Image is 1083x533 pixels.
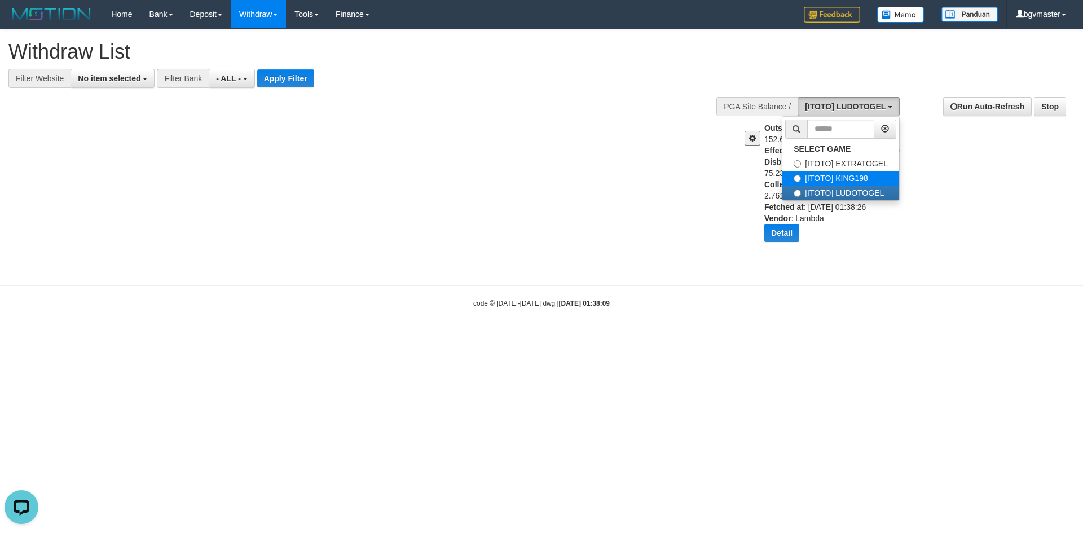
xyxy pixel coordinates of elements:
img: panduan.png [941,7,998,22]
button: Apply Filter [257,69,314,87]
a: SELECT GAME [782,142,899,156]
label: [ITOTO] EXTRATOGEL [782,156,899,171]
button: Open LiveChat chat widget [5,5,38,38]
label: [ITOTO] KING198 [782,171,899,186]
button: Detail [764,224,799,242]
b: Fetched at [764,202,804,212]
input: [ITOTO] KING198 [794,175,801,182]
button: No item selected [71,69,155,88]
div: Rp 152.635.758,00 Rp 389.093.948,00 Rp 75.232.000,00 Rp 2.761.536.829,00 : [DATE] 01:38:26 : Lambda [764,122,905,250]
span: [ITOTO] LUDOTOGEL [805,102,886,111]
b: Disbursement Balance: [764,157,852,166]
button: - ALL - [209,69,254,88]
b: SELECT GAME [794,144,851,153]
span: No item selected [78,74,140,83]
a: Run Auto-Refresh [943,97,1032,116]
h1: Withdraw List [8,41,711,63]
div: Filter Website [8,69,71,88]
b: Vendor [764,214,791,223]
img: MOTION_logo.png [8,6,94,23]
span: - ALL - [216,74,241,83]
small: code © [DATE]-[DATE] dwg | [473,299,610,307]
input: [ITOTO] EXTRATOGEL [794,160,801,168]
div: PGA Site Balance / [716,97,798,116]
b: Outstanding Balance: [764,124,846,133]
button: [ITOTO] LUDOTOGEL [798,97,900,116]
b: Collection Balance: [764,180,838,189]
a: Stop [1034,97,1066,116]
b: Effective Balance: [764,146,833,155]
div: Filter Bank [157,69,209,88]
input: [ITOTO] LUDOTOGEL [794,190,801,197]
img: Feedback.jpg [804,7,860,23]
strong: [DATE] 01:38:09 [559,299,610,307]
label: [ITOTO] LUDOTOGEL [782,186,899,200]
img: Button%20Memo.svg [877,7,924,23]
